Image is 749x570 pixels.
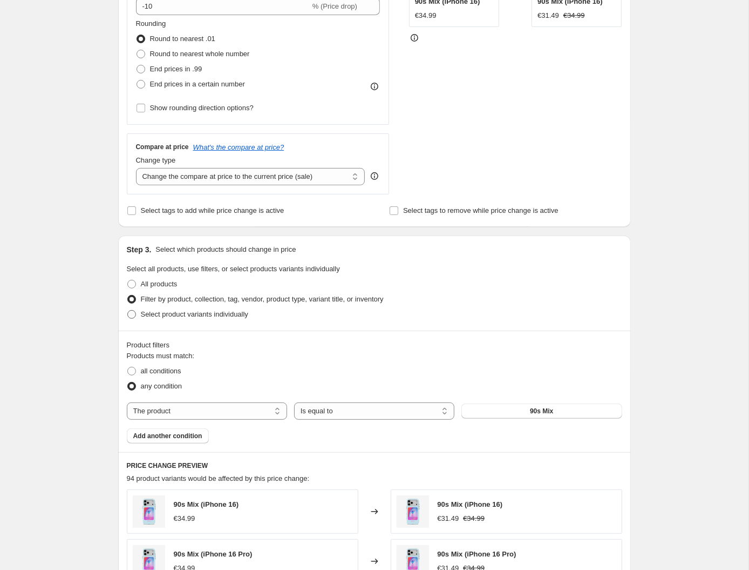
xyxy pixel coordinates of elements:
[133,495,165,528] img: BILD1_ab566a59-af40-40c6-8cb9-fcc93a0fb346_80x.jpg
[150,80,245,88] span: End prices in a certain number
[150,65,202,73] span: End prices in .99
[133,432,202,440] span: Add another condition
[136,156,176,164] span: Change type
[136,19,166,28] span: Rounding
[463,513,485,524] strike: €34.99
[174,550,253,558] span: 90s Mix (iPhone 16 Pro)
[369,171,380,182] div: help
[136,143,189,151] h3: Compare at price
[150,35,215,43] span: Round to nearest .01
[461,404,622,419] button: 90s Mix
[127,428,209,444] button: Add another condition
[141,206,284,214] span: Select tags to add while price change is active
[397,495,429,528] img: BILD1_ab566a59-af40-40c6-8cb9-fcc93a0fb346_80x.jpg
[312,2,357,10] span: % (Price drop)
[155,244,296,255] p: Select which products should change in price
[193,143,284,151] button: What's the compare at price?
[127,244,152,255] h2: Step 3.
[150,104,254,112] span: Show rounding direction options?
[150,50,250,58] span: Round to nearest whole number
[403,206,559,214] span: Select tags to remove while price change is active
[438,500,503,508] span: 90s Mix (iPhone 16)
[537,10,559,21] div: €31.49
[127,461,622,470] h6: PRICE CHANGE PREVIEW
[141,295,384,303] span: Filter by product, collection, tag, vendor, product type, variant title, or inventory
[174,513,195,524] div: €34.99
[530,407,553,415] span: 90s Mix
[438,513,459,524] div: €31.49
[141,310,248,318] span: Select product variants individually
[141,367,181,375] span: all conditions
[141,280,178,288] span: All products
[438,550,516,558] span: 90s Mix (iPhone 16 Pro)
[174,500,239,508] span: 90s Mix (iPhone 16)
[563,10,585,21] strike: €34.99
[127,265,340,273] span: Select all products, use filters, or select products variants individually
[415,10,437,21] div: €34.99
[127,474,310,482] span: 94 product variants would be affected by this price change:
[141,382,182,390] span: any condition
[127,340,622,351] div: Product filters
[127,352,195,360] span: Products must match:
